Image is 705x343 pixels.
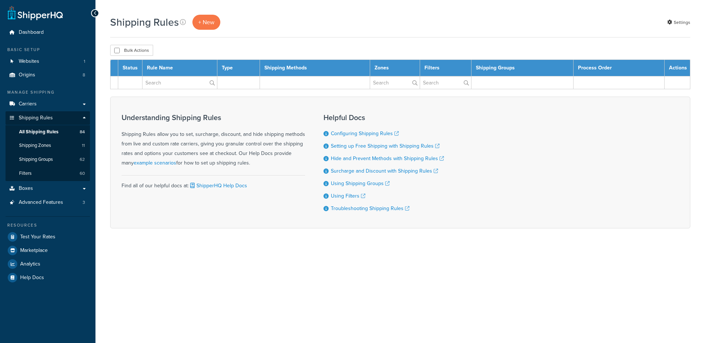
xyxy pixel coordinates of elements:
[6,153,90,166] a: Shipping Groups 62
[331,192,365,200] a: Using Filters
[331,180,390,187] a: Using Shipping Groups
[6,47,90,53] div: Basic Setup
[110,45,153,56] button: Bulk Actions
[370,60,420,76] th: Zones
[19,170,32,177] span: Filters
[6,68,90,82] a: Origins 8
[19,101,37,107] span: Carriers
[6,167,90,180] a: Filters 60
[6,125,90,139] a: All Shipping Rules 84
[6,182,90,195] a: Boxes
[6,125,90,139] li: All Shipping Rules
[19,115,53,121] span: Shipping Rules
[331,205,409,212] a: Troubleshooting Shipping Rules
[83,72,85,78] span: 8
[189,182,247,189] a: ShipperHQ Help Docs
[142,76,217,89] input: Search
[420,76,471,89] input: Search
[198,18,214,26] span: + New
[217,60,260,76] th: Type
[142,60,217,76] th: Rule Name
[19,156,53,163] span: Shipping Groups
[19,29,44,36] span: Dashboard
[331,142,440,150] a: Setting up Free Shipping with Shipping Rules
[420,60,471,76] th: Filters
[134,159,176,167] a: example scenarios
[6,97,90,111] a: Carriers
[82,142,85,149] span: 11
[192,15,220,30] a: + New
[6,55,90,68] li: Websites
[19,199,63,206] span: Advanced Features
[110,15,179,29] h1: Shipping Rules
[6,139,90,152] a: Shipping Zones 11
[323,113,444,122] h3: Helpful Docs
[6,139,90,152] li: Shipping Zones
[331,155,444,162] a: Hide and Prevent Methods with Shipping Rules
[6,68,90,82] li: Origins
[6,26,90,39] a: Dashboard
[331,167,438,175] a: Surcharge and Discount with Shipping Rules
[20,248,48,254] span: Marketplace
[6,244,90,257] a: Marketplace
[6,196,90,209] a: Advanced Features 3
[83,199,85,206] span: 3
[19,58,39,65] span: Websites
[6,222,90,228] div: Resources
[667,17,690,28] a: Settings
[122,113,305,168] div: Shipping Rules allow you to set, surcharge, discount, and hide shipping methods from live and cus...
[573,60,664,76] th: Process Order
[84,58,85,65] span: 1
[19,72,35,78] span: Origins
[6,230,90,243] a: Test Your Rates
[20,234,55,240] span: Test Your Rates
[6,196,90,209] li: Advanced Features
[6,111,90,181] li: Shipping Rules
[6,167,90,180] li: Filters
[6,55,90,68] a: Websites 1
[122,175,305,191] div: Find all of our helpful docs at:
[118,60,142,76] th: Status
[80,129,85,135] span: 84
[6,153,90,166] li: Shipping Groups
[370,76,420,89] input: Search
[80,170,85,177] span: 60
[20,261,40,267] span: Analytics
[331,130,399,137] a: Configuring Shipping Rules
[665,60,690,76] th: Actions
[122,113,305,122] h3: Understanding Shipping Rules
[8,6,63,20] a: ShipperHQ Home
[6,257,90,271] a: Analytics
[20,275,44,281] span: Help Docs
[19,142,51,149] span: Shipping Zones
[6,89,90,95] div: Manage Shipping
[80,156,85,163] span: 62
[471,60,573,76] th: Shipping Groups
[260,60,370,76] th: Shipping Methods
[6,111,90,125] a: Shipping Rules
[19,129,58,135] span: All Shipping Rules
[19,185,33,192] span: Boxes
[6,271,90,284] a: Help Docs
